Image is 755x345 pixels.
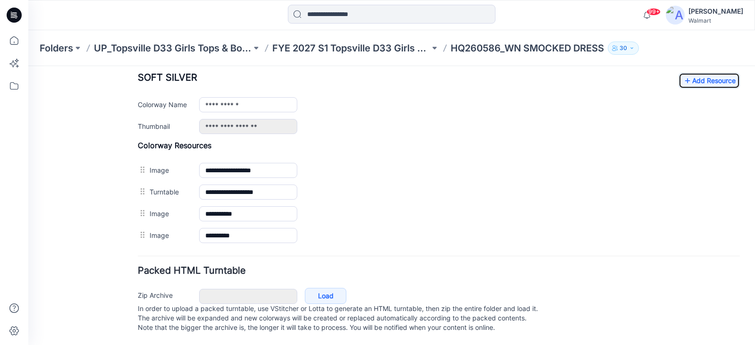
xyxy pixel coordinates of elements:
[272,42,430,55] a: FYE 2027 S1 Topsville D33 Girls Tops
[451,42,604,55] p: HQ260586_WN SMOCKED DRESS
[688,17,743,24] div: Walmart
[121,120,161,131] label: Turntable
[28,66,755,345] iframe: edit-style
[109,224,161,234] label: Zip Archive
[109,238,712,266] p: In order to upload a packed turntable, use VStitcher or Lotta to generate an HTML turntable, then...
[40,42,73,55] a: Folders
[608,42,639,55] button: 30
[277,222,318,238] a: Load
[121,99,161,109] label: Image
[109,75,712,84] h4: Colorway Resources
[121,142,161,152] label: Image
[620,43,627,53] p: 30
[109,200,712,209] h4: Packed HTML Turntable
[121,164,161,174] label: Image
[646,8,661,16] span: 99+
[94,42,252,55] a: UP_Topsville D33 Girls Tops & Bottoms
[666,6,685,25] img: avatar
[688,6,743,17] div: [PERSON_NAME]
